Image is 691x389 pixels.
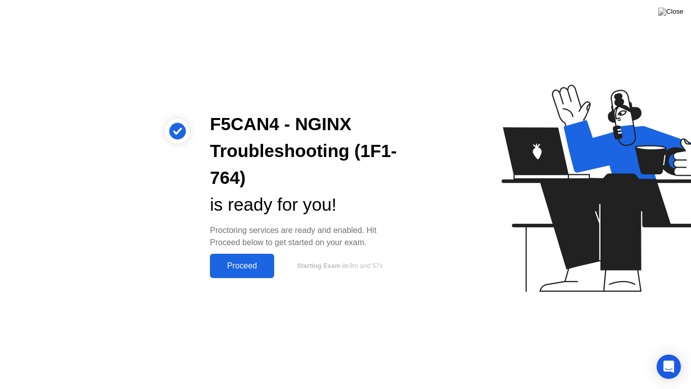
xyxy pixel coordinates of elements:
div: Open Intercom Messenger [657,355,681,379]
div: Proceed [213,261,271,270]
button: Proceed [210,254,274,278]
button: Starting Exam in9m and 57s [279,256,398,276]
div: Proctoring services are ready and enabled. Hit Proceed below to get started on your exam. [210,224,398,249]
img: Close [658,8,683,16]
div: F5CAN4 - NGINX Troubleshooting (1F1-764) [210,111,398,191]
span: 9m and 57s [349,262,383,269]
div: is ready for you! [210,191,398,218]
